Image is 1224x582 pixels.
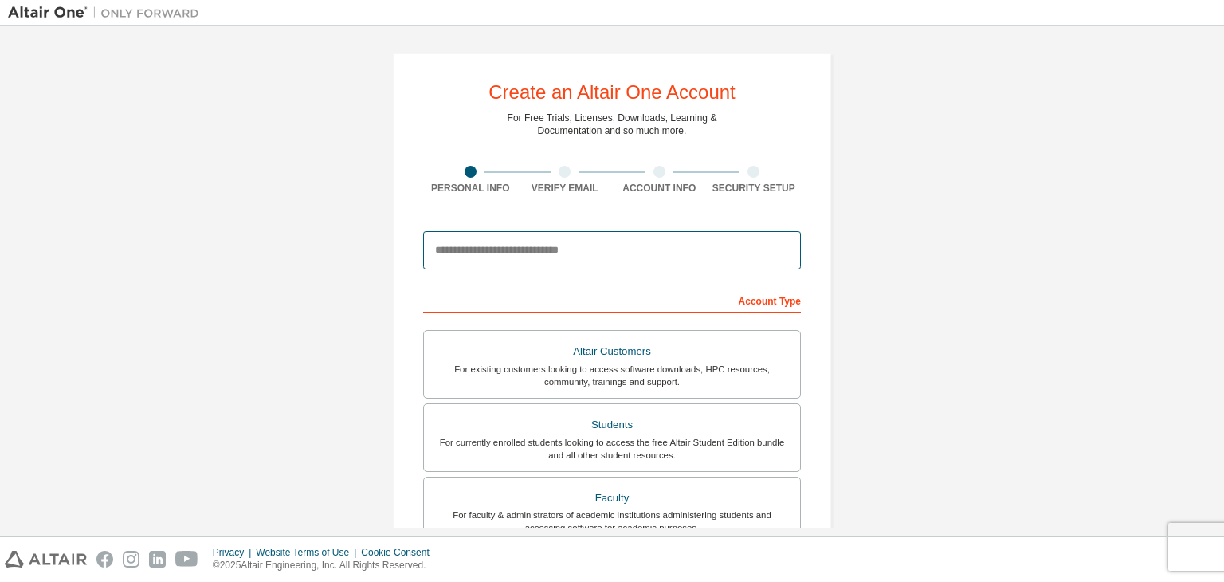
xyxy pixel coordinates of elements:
[175,551,198,568] img: youtube.svg
[5,551,87,568] img: altair_logo.svg
[256,546,361,559] div: Website Terms of Use
[433,436,790,462] div: For currently enrolled students looking to access the free Altair Student Edition bundle and all ...
[433,487,790,509] div: Faculty
[8,5,207,21] img: Altair One
[433,340,790,363] div: Altair Customers
[96,551,113,568] img: facebook.svg
[423,182,518,195] div: Personal Info
[612,182,707,195] div: Account Info
[361,546,438,559] div: Cookie Consent
[433,363,790,388] div: For existing customers looking to access software downloads, HPC resources, community, trainings ...
[423,287,801,313] div: Account Type
[508,112,717,137] div: For Free Trials, Licenses, Downloads, Learning & Documentation and so much more.
[433,414,790,436] div: Students
[213,559,439,572] p: © 2025 Altair Engineering, Inc. All Rights Reserved.
[488,83,736,102] div: Create an Altair One Account
[433,509,790,534] div: For faculty & administrators of academic institutions administering students and accessing softwa...
[707,182,802,195] div: Security Setup
[149,551,166,568] img: linkedin.svg
[518,182,613,195] div: Verify Email
[123,551,139,568] img: instagram.svg
[213,546,256,559] div: Privacy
